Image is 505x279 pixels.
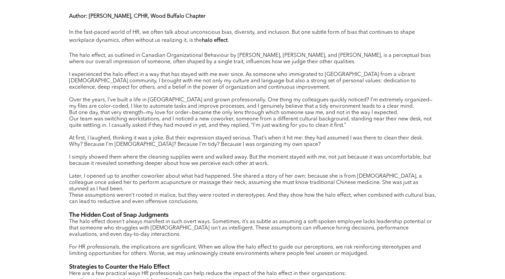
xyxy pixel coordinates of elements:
span: The Hidden Cost of Snap Judgments [69,212,169,218]
span: Here are a few practical ways HR professionals can help reduce the impact of the halo effect in t... [69,271,346,276]
span: But one day, that very strength—my love for order—became the only lens through which someone saw ... [69,110,398,115]
strong: halo effect [202,38,228,43]
span: These assumptions weren’t rooted in malice, but they were rooted in stereotypes. And they show ho... [69,193,436,204]
span: Over the years, I've built a life in [GEOGRAPHIC_DATA] and grown professionally. One thing my col... [69,97,433,109]
span: The halo effect doesn’t always manifest in such overt ways. Sometimes, it’s as subtle as assuming... [69,219,432,237]
p: In the fast-paced world of HR, we often talk about unconscious bias, diversity, and inclusion. Bu... [69,28,436,44]
span: I experienced the halo effect in a way that has stayed with me ever since. As someone who immigra... [69,72,416,90]
strong: Author [69,14,86,19]
strong: : [PERSON_NAME], CPHR, Wood Buffalo Chapter [86,14,206,19]
span: I simply showed them where the cleaning supplies were and walked away. But the moment stayed with... [69,155,431,166]
span: Later, I opened up to another coworker about what had happened. She shared a story of her own: be... [69,174,422,192]
span: The halo effect, as outlined in Canadian Organizational Behaviour by [PERSON_NAME], [PERSON_NAME]... [69,53,431,65]
span: At first, I laughed, thinking it was a joke. But their expression stayed serious. That’s when it ... [69,135,423,147]
span: For HR professionals, the implications are significant. When we allow the halo effect to guide ou... [69,245,421,256]
span: Our team was switching workstations, and I noticed a new coworker, someone from a different cultu... [69,116,432,128]
span: Strategies to Counter the Halo Effect [69,264,170,270]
